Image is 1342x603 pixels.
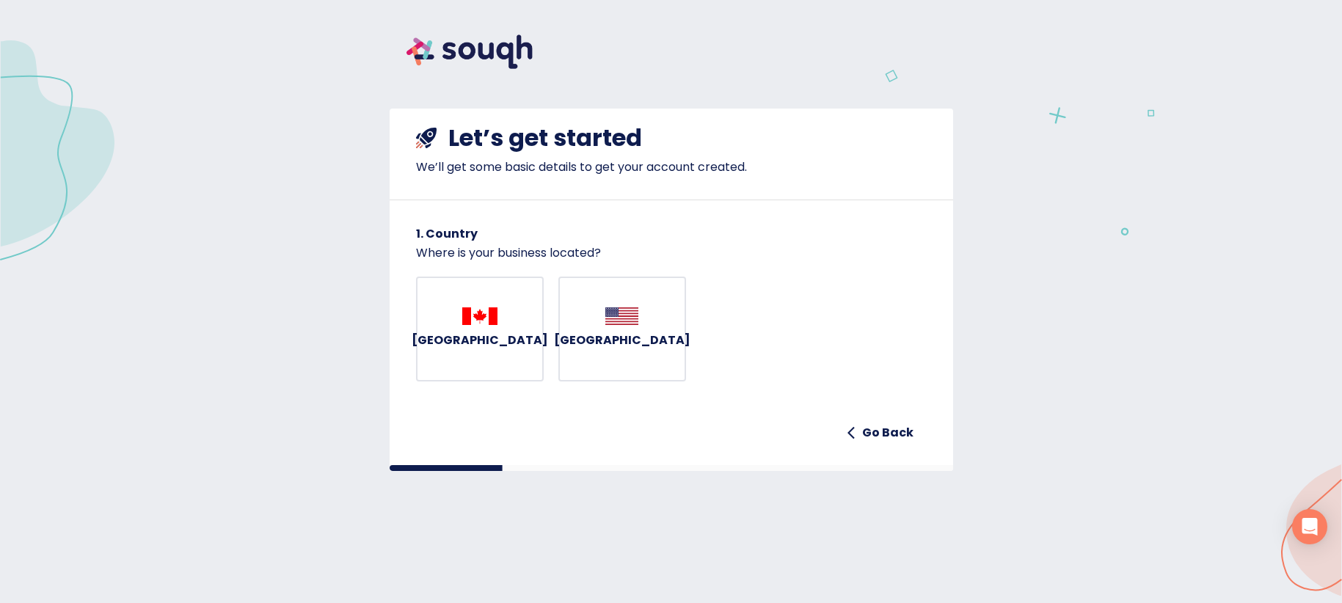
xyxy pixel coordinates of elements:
[412,330,548,351] h6: [GEOGRAPHIC_DATA]
[416,158,927,176] p: We’ll get some basic details to get your account created.
[605,307,639,325] img: Flag_of_the_United_States.svg
[558,277,686,382] button: [GEOGRAPHIC_DATA]
[448,123,642,153] h4: Let’s get started
[416,277,544,382] button: [GEOGRAPHIC_DATA]
[862,423,913,443] h6: Go Back
[842,418,919,447] button: Go Back
[1292,509,1327,544] div: Open Intercom Messenger
[416,244,927,262] p: Where is your business located?
[462,307,497,325] img: Flag_of_Canada.svg
[416,128,437,148] img: shuttle
[390,18,550,86] img: souqh logo
[416,224,927,244] h6: 1. Country
[554,330,690,351] h6: [GEOGRAPHIC_DATA]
